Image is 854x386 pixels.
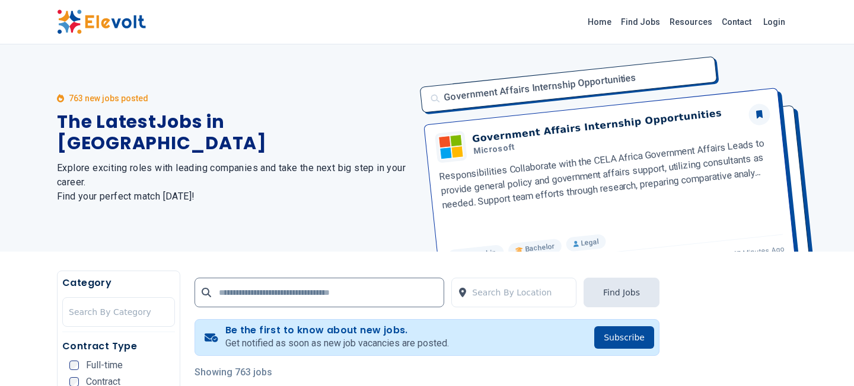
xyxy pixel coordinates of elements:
[57,9,146,34] img: Elevolt
[583,12,616,31] a: Home
[69,92,148,104] p: 763 new jobs posted
[195,365,659,379] p: Showing 763 jobs
[756,10,792,34] a: Login
[57,111,413,154] h1: The Latest Jobs in [GEOGRAPHIC_DATA]
[57,161,413,204] h2: Explore exciting roles with leading companies and take the next big step in your career. Find you...
[225,324,449,336] h4: Be the first to know about new jobs.
[584,278,659,307] button: Find Jobs
[616,12,665,31] a: Find Jobs
[69,361,79,370] input: Full-time
[594,326,654,349] button: Subscribe
[62,339,175,353] h5: Contract Type
[62,276,175,290] h5: Category
[86,361,123,370] span: Full-time
[717,12,756,31] a: Contact
[225,336,449,350] p: Get notified as soon as new job vacancies are posted.
[665,12,717,31] a: Resources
